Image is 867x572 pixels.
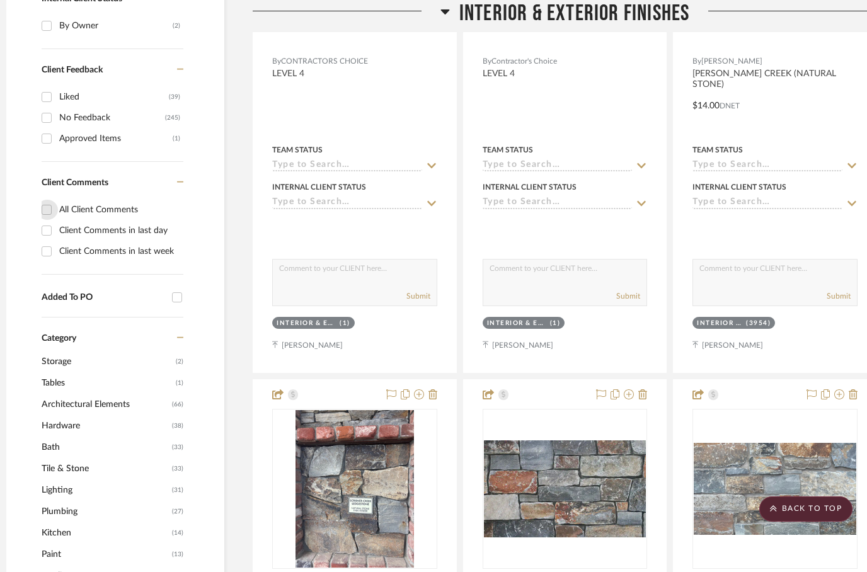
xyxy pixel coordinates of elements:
[176,373,183,393] span: (1)
[694,443,856,535] img: STONE
[42,437,169,458] span: Bath
[746,319,771,328] div: (3954)
[59,220,180,241] div: Client Comments in last day
[281,55,368,67] span: CONTRACTORS CHOICE
[42,544,169,565] span: Paint
[692,197,842,209] input: Type to Search…
[172,544,183,564] span: (13)
[42,333,76,344] span: Category
[483,181,577,193] div: Internal Client Status
[172,394,183,415] span: (66)
[42,458,169,479] span: Tile & Stone
[176,352,183,372] span: (2)
[172,416,183,436] span: (38)
[42,178,108,187] span: Client Comments
[172,480,183,500] span: (31)
[42,351,173,372] span: Storage
[42,415,169,437] span: Hardware
[59,200,180,220] div: All Client Comments
[272,144,323,156] div: Team Status
[277,319,336,328] div: INTERIOR & EXTERIOR FINISHES
[406,290,430,302] button: Submit
[692,55,701,67] span: By
[483,55,491,67] span: By
[172,501,183,522] span: (27)
[169,87,180,107] div: (39)
[692,144,743,156] div: Team Status
[42,479,169,501] span: Lighting
[483,197,633,209] input: Type to Search…
[42,292,166,303] div: Added To PO
[483,144,533,156] div: Team Status
[697,319,743,328] div: INTERIOR & EXTERIOR FINISHES
[550,319,561,328] div: (1)
[173,16,180,36] div: (2)
[272,181,366,193] div: Internal Client Status
[42,394,169,415] span: Architectural Elements
[59,241,180,261] div: Client Comments in last week
[173,129,180,149] div: (1)
[59,108,165,128] div: No Feedback
[59,87,169,107] div: Liked
[42,66,103,74] span: Client Feedback
[272,160,422,172] input: Type to Search…
[172,459,183,479] span: (33)
[272,55,281,67] span: By
[759,496,853,522] scroll-to-top-button: BACK TO TOP
[616,290,640,302] button: Submit
[59,129,173,149] div: Approved Items
[42,501,169,522] span: Plumbing
[42,522,169,544] span: Kitchen
[487,319,547,328] div: INTERIOR & EXTERIOR FINISHES
[42,372,173,394] span: Tables
[491,55,557,67] span: Contractor's Choice
[484,440,646,538] img: STONE
[272,197,422,209] input: Type to Search…
[340,319,350,328] div: (1)
[827,290,851,302] button: Submit
[296,410,414,568] img: STONE
[172,437,183,457] span: (33)
[165,108,180,128] div: (245)
[172,523,183,543] span: (14)
[692,160,842,172] input: Type to Search…
[701,55,762,67] span: [PERSON_NAME]
[59,16,173,36] div: By Owner
[483,160,633,172] input: Type to Search…
[692,181,786,193] div: Internal Client Status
